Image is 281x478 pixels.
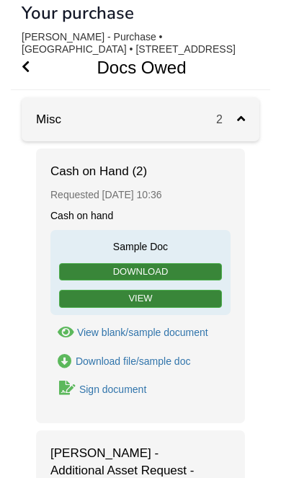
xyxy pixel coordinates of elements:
[79,384,146,395] div: Sign document
[59,290,222,308] a: View
[58,237,223,254] span: Sample Doc
[50,181,231,209] div: Requested [DATE] 10:36
[22,112,61,126] a: Misc
[50,354,190,369] a: Download Cash on Hand (2)
[22,45,30,89] a: Go Back
[59,263,222,281] a: Download
[50,209,231,223] div: Cash on hand
[50,325,208,340] button: View Cash on Hand (2)
[11,45,254,89] h1: Docs Owed
[50,379,148,399] a: Sign Form
[22,4,134,22] h1: Your purchase
[22,31,259,56] div: [PERSON_NAME] - Purchase • [GEOGRAPHIC_DATA] • [STREET_ADDRESS]
[77,327,208,338] div: View blank/sample document
[216,113,237,125] span: 2
[76,355,191,367] div: Download file/sample doc
[50,163,195,180] span: Cash on Hand (2)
